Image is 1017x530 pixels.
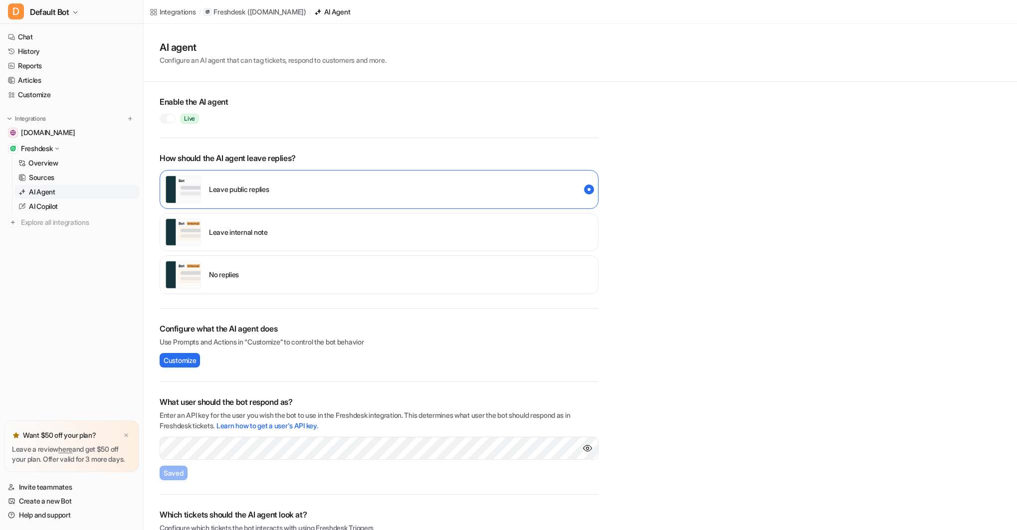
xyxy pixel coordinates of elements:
a: Integrations [150,6,196,17]
p: Use Prompts and Actions in “Customize” to control the bot behavior [160,337,599,347]
img: x [123,432,129,439]
p: Integrations [15,115,46,123]
h2: Configure what the AI agent does [160,323,599,335]
img: Show [583,443,593,453]
img: Freshdesk [10,146,16,152]
button: Customize [160,353,200,367]
a: drivingtests.co.uk[DOMAIN_NAME] [4,126,139,140]
img: drivingtests.co.uk [10,130,16,136]
a: Customize [4,88,139,102]
p: Freshdesk [21,144,52,154]
span: D [8,3,24,19]
a: Learn how to get a user's API key. [216,421,318,430]
h2: Enable the AI agent [160,96,599,108]
p: ( [DOMAIN_NAME] ) [247,7,306,17]
div: disabled [160,255,599,294]
span: Default Bot [30,5,69,19]
p: No replies [209,269,239,280]
img: user [165,218,201,246]
img: user [165,261,201,289]
a: Sources [14,171,139,184]
span: Customize [164,355,196,365]
a: History [4,44,139,58]
button: Saved [160,466,188,480]
span: Explore all integrations [21,214,135,230]
h1: AI agent [160,40,386,55]
a: AI Agent [314,6,351,17]
div: internal_reply [160,213,599,252]
span: / [309,7,311,16]
div: external_reply [160,170,599,209]
p: Sources [29,173,54,182]
a: Freshdesk([DOMAIN_NAME]) [203,7,306,17]
h2: What user should the bot respond as? [160,396,599,408]
a: Overview [14,156,139,170]
p: Enter an API key for the user you wish the bot to use in the Freshdesk integration. This determin... [160,410,599,431]
span: [DOMAIN_NAME] [21,128,75,138]
a: Explore all integrations [4,215,139,229]
p: Overview [28,158,58,168]
p: AI Agent [29,187,55,197]
p: Want $50 off your plan? [23,430,96,440]
button: Show API key [583,443,593,453]
img: explore all integrations [8,217,18,227]
a: Chat [4,30,139,44]
a: Invite teammates [4,480,139,494]
p: AI Copilot [29,201,58,211]
a: Help and support [4,508,139,522]
span: Live [181,114,199,124]
a: here [58,445,72,453]
a: Create a new Bot [4,494,139,508]
p: Leave a review and get $50 off your plan. Offer valid for 3 more days. [12,444,131,464]
img: user [165,176,201,203]
p: Leave internal note [209,227,268,237]
p: How should the AI agent leave replies? [160,152,599,164]
p: Configure an AI agent that can tag tickets, respond to customers and more. [160,55,386,65]
img: star [12,431,20,439]
span: / [199,7,201,16]
span: Saved [164,468,184,478]
a: AI Agent [14,185,139,199]
img: expand menu [6,115,13,122]
h2: Which tickets should the AI agent look at? [160,509,599,521]
p: Leave public replies [209,184,269,194]
p: Freshdesk [213,7,245,17]
button: Integrations [4,114,49,124]
a: Articles [4,73,139,87]
div: AI Agent [324,6,351,17]
div: Integrations [160,6,196,17]
img: menu_add.svg [127,115,134,122]
a: AI Copilot [14,199,139,213]
a: Reports [4,59,139,73]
